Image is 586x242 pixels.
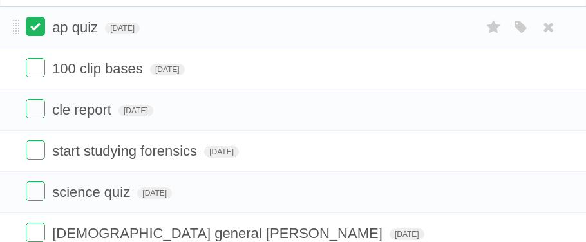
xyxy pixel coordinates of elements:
[204,146,239,158] span: [DATE]
[52,102,115,118] span: cle report
[390,228,424,240] span: [DATE]
[26,58,45,77] label: Done
[26,223,45,242] label: Done
[52,184,133,200] span: science quiz
[26,99,45,118] label: Done
[52,143,200,159] span: start studying forensics
[52,19,101,35] span: ap quiz
[105,23,140,34] span: [DATE]
[52,60,146,77] span: 100 clip bases
[26,140,45,160] label: Done
[137,187,172,199] span: [DATE]
[150,64,185,75] span: [DATE]
[26,181,45,201] label: Done
[482,17,506,38] label: Star task
[52,225,386,241] span: [DEMOGRAPHIC_DATA] general [PERSON_NAME]
[118,105,153,116] span: [DATE]
[26,17,45,36] label: Done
